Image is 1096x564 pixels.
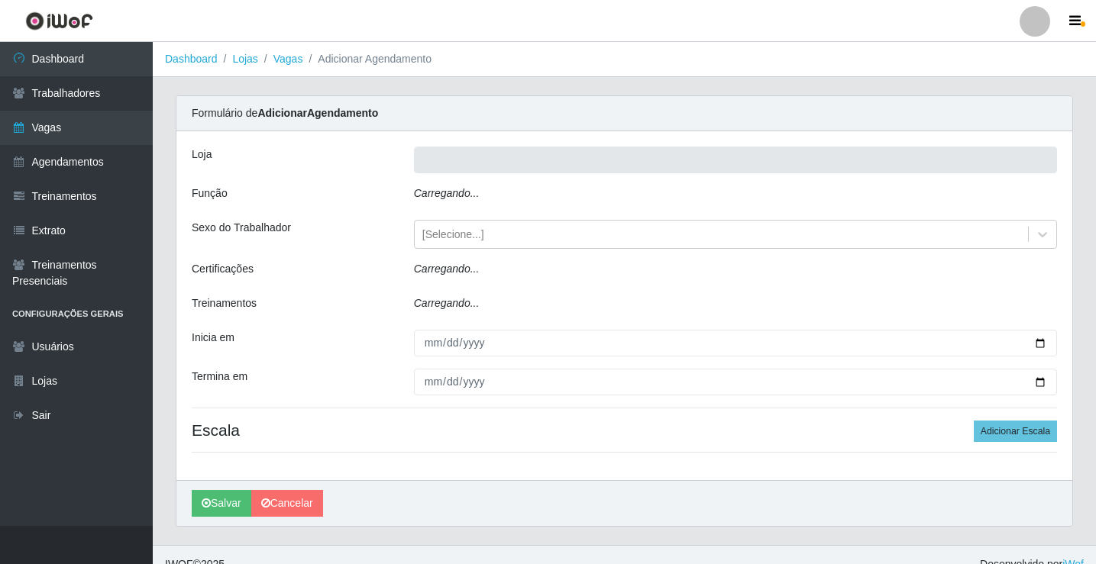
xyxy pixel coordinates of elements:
[273,53,303,65] a: Vagas
[192,220,291,236] label: Sexo do Trabalhador
[153,42,1096,77] nav: breadcrumb
[25,11,93,31] img: CoreUI Logo
[192,261,254,277] label: Certificações
[192,421,1057,440] h4: Escala
[257,107,378,119] strong: Adicionar Agendamento
[176,96,1072,131] div: Formulário de
[414,369,1057,395] input: 00/00/0000
[192,490,251,517] button: Salvar
[414,330,1057,356] input: 00/00/0000
[192,185,228,201] label: Função
[414,187,480,199] i: Carregando...
[192,295,257,311] label: Treinamentos
[192,147,212,163] label: Loja
[232,53,257,65] a: Lojas
[422,227,484,243] div: [Selecione...]
[192,369,247,385] label: Termina em
[974,421,1057,442] button: Adicionar Escala
[192,330,234,346] label: Inicia em
[414,263,480,275] i: Carregando...
[302,51,432,67] li: Adicionar Agendamento
[251,490,323,517] a: Cancelar
[165,53,218,65] a: Dashboard
[414,297,480,309] i: Carregando...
